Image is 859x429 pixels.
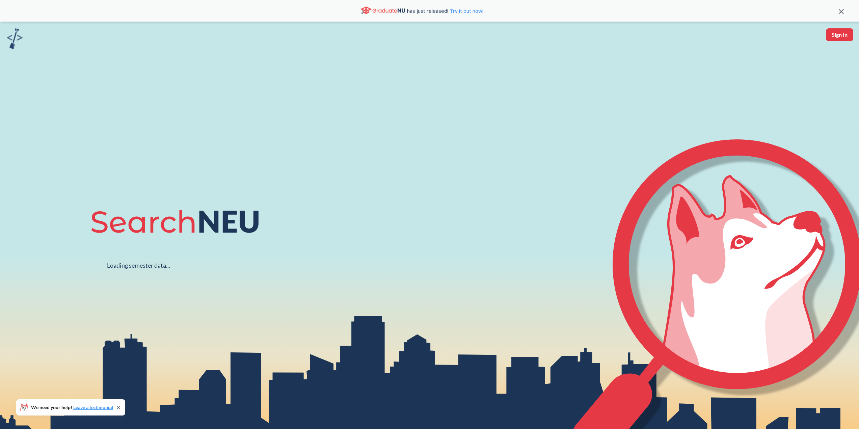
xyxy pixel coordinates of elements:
span: We need your help! [31,405,113,410]
span: has just released! [407,7,483,15]
a: Leave a testimonial [73,404,113,410]
img: sandbox logo [7,28,23,49]
button: Sign In [826,28,853,41]
a: Try it out now! [448,7,483,14]
a: sandbox logo [7,28,23,51]
div: Loading semester data... [107,262,170,269]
